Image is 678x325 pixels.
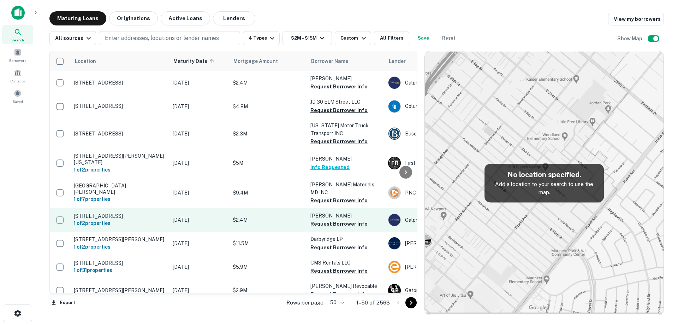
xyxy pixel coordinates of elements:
[2,66,33,85] a: Contacts
[173,57,216,65] span: Maturity Date
[74,182,166,195] p: [GEOGRAPHIC_DATA][PERSON_NAME]
[643,268,678,302] iframe: Chat Widget
[173,103,226,110] p: [DATE]
[388,100,494,113] div: Columbia Bank
[310,235,381,243] p: Darbyridge LP
[310,98,381,106] p: JD 30 ELM Street LLC
[310,267,368,275] button: Request Borrower Info
[49,297,77,308] button: Export
[74,287,166,294] p: [STREET_ADDRESS][PERSON_NAME]
[105,34,219,42] p: Enter addresses, locations or lender names
[327,297,345,308] div: 50
[388,284,494,297] div: Gator Properties LLC
[388,237,494,250] div: [PERSON_NAME] & Dunlop
[385,51,498,71] th: Lender
[391,287,398,294] p: G P
[388,261,494,273] div: [PERSON_NAME] Bank
[2,46,33,65] div: Borrowers
[310,282,381,290] p: [PERSON_NAME] Revocable
[70,51,169,71] th: Location
[388,127,494,140] div: Busey
[74,103,166,109] p: [STREET_ADDRESS]
[74,266,166,274] h6: 1 of 31 properties
[233,263,303,271] p: $5.9M
[173,263,226,271] p: [DATE]
[173,79,226,87] p: [DATE]
[310,220,368,228] button: Request Borrower Info
[161,11,210,25] button: Active Loans
[11,37,24,43] span: Search
[2,87,33,106] a: Saved
[99,31,240,45] button: Enter addresses, locations or lender names
[11,78,25,84] span: Contacts
[233,79,303,87] p: $2.4M
[49,31,96,45] button: All sources
[310,75,381,82] p: [PERSON_NAME]
[388,157,494,169] div: First Republic Mortgage CO
[74,243,166,251] h6: 1 of 2 properties
[340,34,368,42] div: Custom
[310,196,368,205] button: Request Borrower Info
[74,80,166,86] p: [STREET_ADDRESS]
[74,213,166,219] p: [STREET_ADDRESS]
[307,51,385,71] th: Borrower Name
[388,100,400,112] img: picture
[11,6,25,20] img: capitalize-icon.png
[55,34,93,42] div: All sources
[75,57,96,65] span: Location
[335,31,371,45] button: Custom
[173,286,226,294] p: [DATE]
[233,216,303,224] p: $2.4M
[229,51,307,71] th: Mortgage Amount
[388,187,400,199] img: picture
[74,260,166,266] p: [STREET_ADDRESS]
[9,58,26,63] span: Borrowers
[388,128,400,140] img: picture
[243,31,280,45] button: 4 Types
[173,189,226,197] p: [DATE]
[388,186,494,199] div: PNC Bank National Association
[13,99,23,104] span: Saved
[490,180,598,197] p: Add a location to your search to use the map.
[213,11,255,25] button: Lenders
[310,259,381,267] p: CMS Rentals LLC
[405,297,417,308] button: Go to next page
[310,122,381,137] p: [US_STATE] Motor Truck Transport INC
[388,237,400,249] img: picture
[310,106,368,115] button: Request Borrower Info
[310,243,368,252] button: Request Borrower Info
[310,212,381,220] p: [PERSON_NAME]
[617,35,643,42] h6: Show Map
[109,11,158,25] button: Originations
[311,57,348,65] span: Borrower Name
[310,163,350,172] button: Info Requested
[233,159,303,167] p: $5M
[286,298,325,307] p: Rows per page:
[438,31,460,45] button: Reset
[388,77,400,89] img: picture
[389,57,406,65] span: Lender
[412,31,435,45] button: Save your search to get updates of matches that match your search criteria.
[74,153,166,166] p: [STREET_ADDRESS][PERSON_NAME][US_STATE]
[374,31,409,45] button: All Filters
[233,57,287,65] span: Mortgage Amount
[310,82,368,91] button: Request Borrower Info
[608,13,664,25] a: View my borrowers
[74,130,166,137] p: [STREET_ADDRESS]
[233,130,303,138] p: $2.3M
[356,298,390,307] p: 1–50 of 2563
[490,169,598,180] h5: No location specified.
[74,166,166,174] h6: 1 of 2 properties
[173,216,226,224] p: [DATE]
[173,130,226,138] p: [DATE]
[391,159,398,167] p: F R
[388,76,494,89] div: Calprivate Bank
[282,31,332,45] button: $2M - $15M
[388,214,400,226] img: picture
[233,189,303,197] p: $9.4M
[388,261,400,273] img: picture
[2,25,33,44] a: Search
[310,181,381,196] p: [PERSON_NAME] Materials MD INC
